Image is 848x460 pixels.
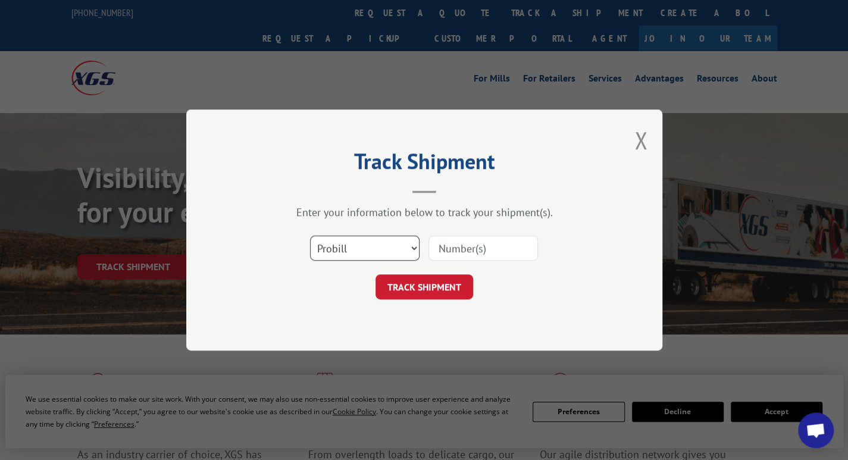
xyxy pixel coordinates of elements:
[246,153,603,176] h2: Track Shipment
[798,412,834,448] div: Open chat
[634,124,647,156] button: Close modal
[246,205,603,219] div: Enter your information below to track your shipment(s).
[428,236,538,261] input: Number(s)
[376,274,473,299] button: TRACK SHIPMENT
